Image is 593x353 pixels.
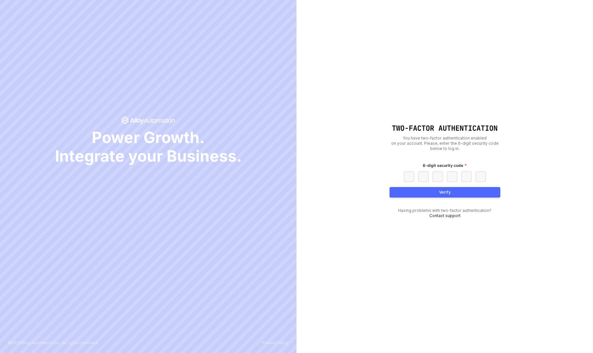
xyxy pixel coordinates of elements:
span: icon-success [121,116,175,124]
p: © 2025 Alloy Automation Inc. All rights reserved. [8,341,98,345]
button: Verify [390,187,500,198]
label: 6-digit security code [423,162,467,169]
a: Contact support [429,213,461,218]
div: Having problems with two-factor authentication? [390,208,500,218]
span: Power Growth. Integrate your Business. [55,128,242,166]
div: Verify [439,190,451,195]
div: You have two-factor authentication enabled on your account. Please, enter the 6-digit security co... [390,136,500,151]
h1: Two-Factor Authentication [390,124,500,133]
a: Privacy Policy [262,341,289,345]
